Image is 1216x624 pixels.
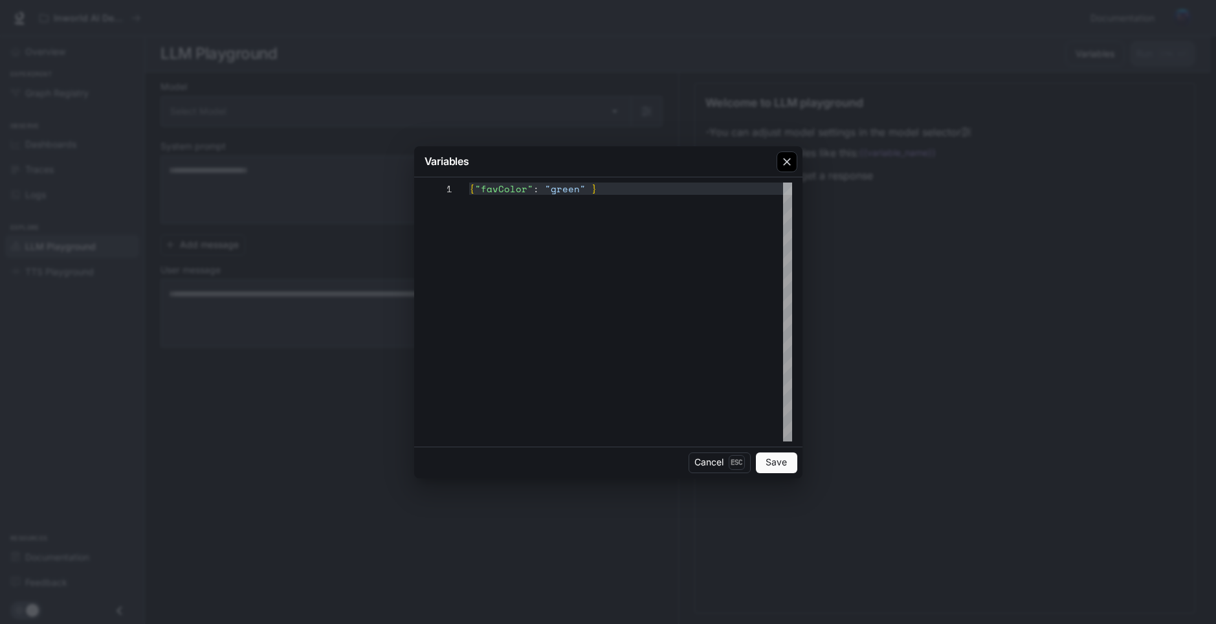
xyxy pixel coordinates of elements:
button: Save [756,452,797,473]
p: Variables [425,153,469,169]
div: 1 [425,183,452,195]
button: CancelEsc [689,452,751,473]
span: } [591,182,597,195]
span: { [469,182,475,195]
p: Esc [729,455,745,469]
span: : [533,182,539,195]
span: "green" [545,182,586,195]
span: "favColor" [475,182,533,195]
